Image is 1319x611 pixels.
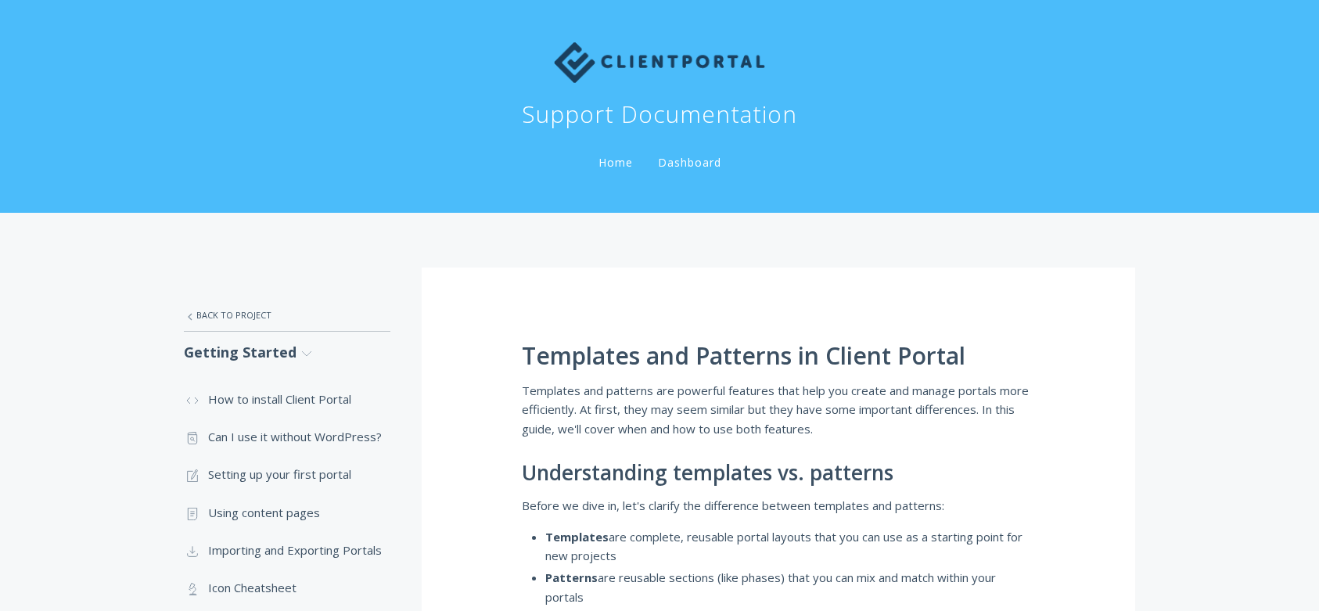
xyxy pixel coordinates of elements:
[184,380,390,418] a: How to install Client Portal
[184,332,390,373] a: Getting Started
[184,569,390,606] a: Icon Cheatsheet
[184,494,390,531] a: Using content pages
[655,155,724,170] a: Dashboard
[545,568,1035,606] li: are reusable sections (like phases) that you can mix and match within your portals
[184,531,390,569] a: Importing and Exporting Portals
[522,343,1035,369] h1: Templates and Patterns in Client Portal
[184,299,390,332] a: Back to Project
[545,527,1035,566] li: are complete, reusable portal layouts that you can use as a starting point for new projects
[522,99,797,130] h1: Support Documentation
[522,381,1035,438] p: Templates and patterns are powerful features that help you create and manage portals more efficie...
[522,496,1035,515] p: Before we dive in, let's clarify the difference between templates and patterns:
[595,155,636,170] a: Home
[545,570,598,585] strong: Patterns
[522,462,1035,485] h2: Understanding templates vs. patterns
[184,418,390,455] a: Can I use it without WordPress?
[184,455,390,493] a: Setting up your first portal
[545,529,609,545] strong: Templates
